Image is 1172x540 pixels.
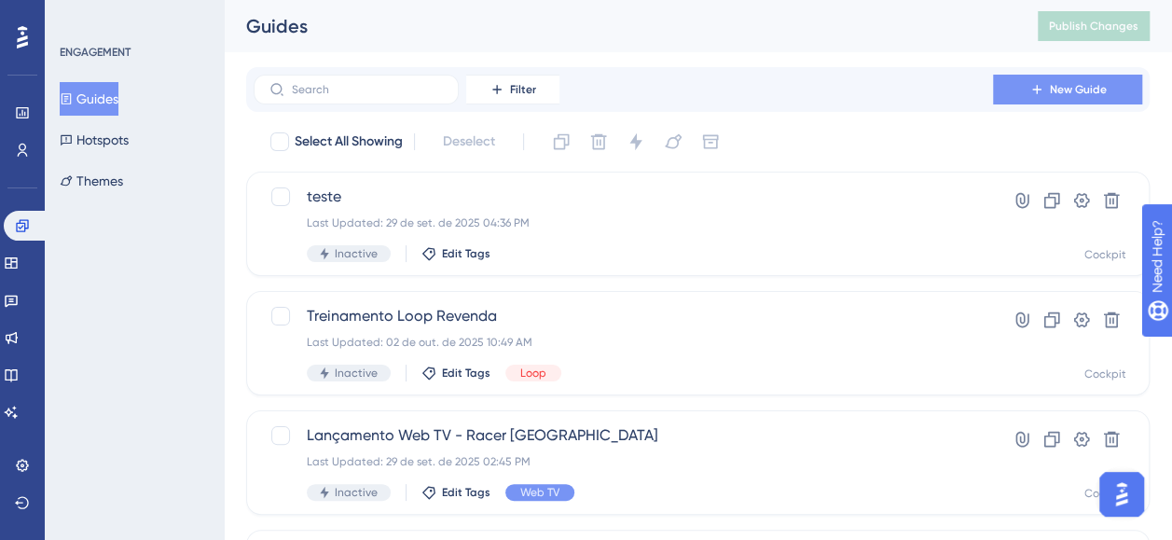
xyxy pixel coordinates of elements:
[421,366,490,381] button: Edit Tags
[1084,486,1126,501] div: Cockpit
[246,13,991,39] div: Guides
[426,125,512,159] button: Deselect
[421,485,490,500] button: Edit Tags
[307,215,940,230] div: Last Updated: 29 de set. de 2025 04:36 PM
[60,45,131,60] div: ENGAGEMENT
[307,424,940,447] span: Lançamento Web TV - Racer [GEOGRAPHIC_DATA]
[1049,19,1138,34] span: Publish Changes
[295,131,403,153] span: Select All Showing
[335,485,378,500] span: Inactive
[421,246,490,261] button: Edit Tags
[1050,82,1107,97] span: New Guide
[60,82,118,116] button: Guides
[307,454,940,469] div: Last Updated: 29 de set. de 2025 02:45 PM
[292,83,443,96] input: Search
[443,131,495,153] span: Deselect
[60,164,123,198] button: Themes
[510,82,536,97] span: Filter
[335,366,378,381] span: Inactive
[1094,466,1150,522] iframe: UserGuiding AI Assistant Launcher
[442,366,490,381] span: Edit Tags
[993,75,1142,104] button: New Guide
[335,246,378,261] span: Inactive
[307,305,940,327] span: Treinamento Loop Revenda
[466,75,559,104] button: Filter
[520,485,559,500] span: Web TV
[307,186,940,208] span: teste
[44,5,117,27] span: Need Help?
[520,366,546,381] span: Loop
[60,123,129,157] button: Hotspots
[307,335,940,350] div: Last Updated: 02 de out. de 2025 10:49 AM
[1038,11,1150,41] button: Publish Changes
[442,246,490,261] span: Edit Tags
[442,485,490,500] span: Edit Tags
[1084,367,1126,381] div: Cockpit
[1084,247,1126,262] div: Cockpit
